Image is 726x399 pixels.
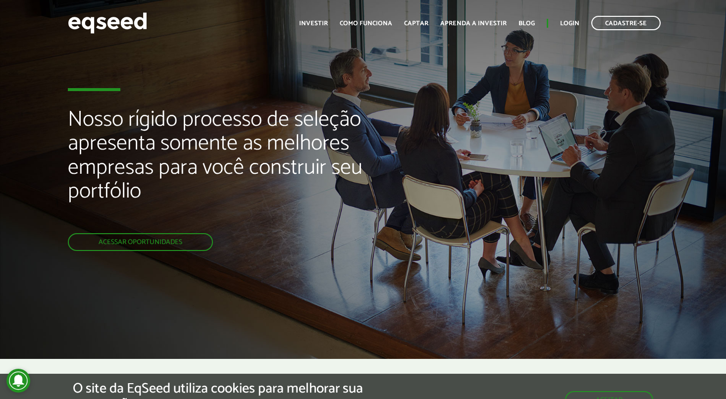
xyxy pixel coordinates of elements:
a: Como funciona [340,20,392,27]
a: Captar [404,20,428,27]
a: Aprenda a investir [440,20,507,27]
a: Investir [299,20,328,27]
a: Acessar oportunidades [68,233,213,251]
a: Login [560,20,579,27]
img: EqSeed [68,10,147,36]
a: Cadastre-se [591,16,661,30]
a: Blog [519,20,535,27]
h2: Nosso rígido processo de seleção apresenta somente as melhores empresas para você construir seu p... [68,108,416,234]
